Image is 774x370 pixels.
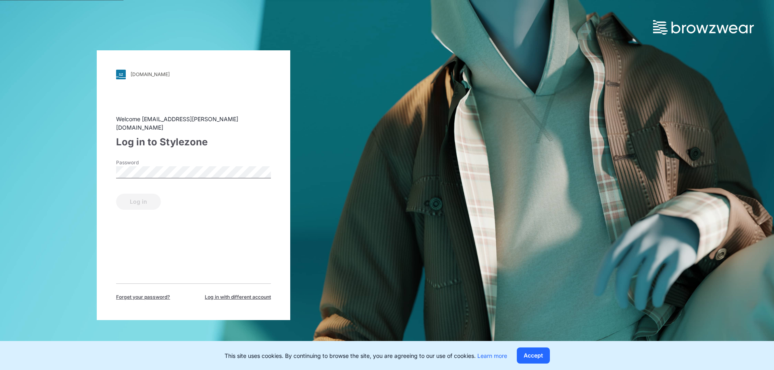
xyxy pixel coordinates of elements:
span: Forget your password? [116,294,170,301]
a: Learn more [477,352,507,359]
div: Welcome [EMAIL_ADDRESS][PERSON_NAME][DOMAIN_NAME] [116,115,271,132]
p: This site uses cookies. By continuing to browse the site, you are agreeing to our use of cookies. [225,351,507,360]
label: Password [116,159,173,166]
a: [DOMAIN_NAME] [116,70,271,79]
button: Accept [517,347,550,364]
span: Log in with different account [205,294,271,301]
div: [DOMAIN_NAME] [131,71,170,77]
img: svg+xml;base64,PHN2ZyB3aWR0aD0iMjgiIGhlaWdodD0iMjgiIHZpZXdCb3g9IjAgMCAyOCAyOCIgZmlsbD0ibm9uZSIgeG... [116,70,126,79]
div: Log in to Stylezone [116,135,271,149]
img: browzwear-logo.73288ffb.svg [653,20,754,35]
